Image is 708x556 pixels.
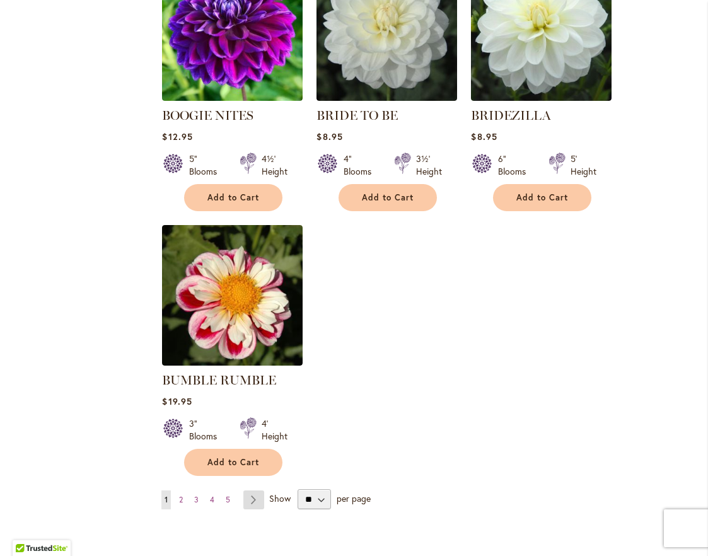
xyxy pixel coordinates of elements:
span: Add to Cart [207,192,259,203]
a: BRIDE TO BE [316,108,398,123]
a: 4 [207,490,218,509]
a: 3 [191,490,202,509]
div: 4' Height [262,417,287,443]
span: 4 [210,495,214,504]
button: Add to Cart [184,184,282,211]
iframe: Launch Accessibility Center [9,511,45,547]
span: $8.95 [471,130,497,142]
div: 4" Blooms [344,153,379,178]
a: BRIDEZILLA [471,91,612,103]
span: Show [269,492,291,504]
span: $8.95 [316,130,342,142]
a: BUMBLE RUMBLE [162,356,303,368]
a: BRIDE TO BE [316,91,457,103]
a: BUMBLE RUMBLE [162,373,276,388]
span: $19.95 [162,395,192,407]
img: BUMBLE RUMBLE [162,225,303,366]
span: 5 [226,495,230,504]
span: 1 [165,495,168,504]
div: 3" Blooms [189,417,224,443]
div: 6" Blooms [498,153,533,178]
a: BOOGIE NITES [162,108,253,123]
div: 3½' Height [416,153,442,178]
div: 4½' Height [262,153,287,178]
span: 2 [179,495,183,504]
button: Add to Cart [339,184,437,211]
a: 2 [176,490,186,509]
span: Add to Cart [516,192,568,203]
span: per page [337,492,371,504]
button: Add to Cart [184,449,282,476]
a: BOOGIE NITES [162,91,303,103]
a: 5 [223,490,233,509]
span: $12.95 [162,130,192,142]
div: 5" Blooms [189,153,224,178]
button: Add to Cart [493,184,591,211]
span: Add to Cart [362,192,414,203]
span: 3 [194,495,199,504]
div: 5' Height [571,153,596,178]
span: Add to Cart [207,457,259,468]
a: BRIDEZILLA [471,108,551,123]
